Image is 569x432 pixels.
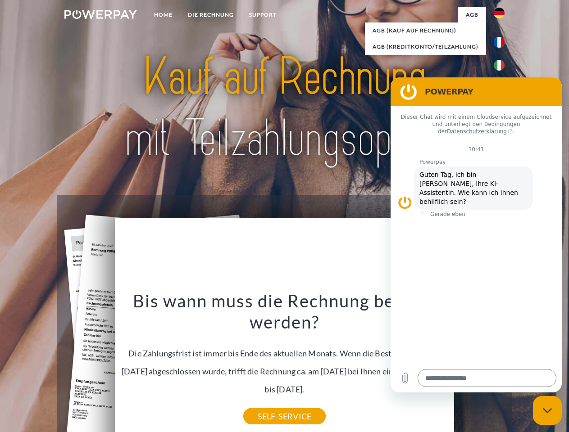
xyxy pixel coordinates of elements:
a: agb [458,7,486,23]
img: fr [494,37,505,48]
a: DIE RECHNUNG [180,7,241,23]
img: title-powerpay_de.svg [86,43,483,172]
a: AGB (Kauf auf Rechnung) [365,22,486,39]
iframe: Schaltfläche zum Öffnen des Messaging-Fensters; Konversation läuft [533,396,562,425]
a: SELF-SERVICE [243,408,326,424]
h3: Bis wann muss die Rechnung bezahlt werden? [120,290,449,333]
img: logo-powerpay-white.svg [64,10,137,19]
img: de [494,8,505,18]
img: it [494,60,505,71]
div: Die Zahlungsfrist ist immer bis Ende des aktuellen Monats. Wenn die Bestellung z.B. am [DATE] abg... [120,290,449,416]
a: Home [146,7,180,23]
iframe: Messaging-Fenster [391,77,562,392]
a: AGB (Kreditkonto/Teilzahlung) [365,39,486,55]
a: SUPPORT [241,7,284,23]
